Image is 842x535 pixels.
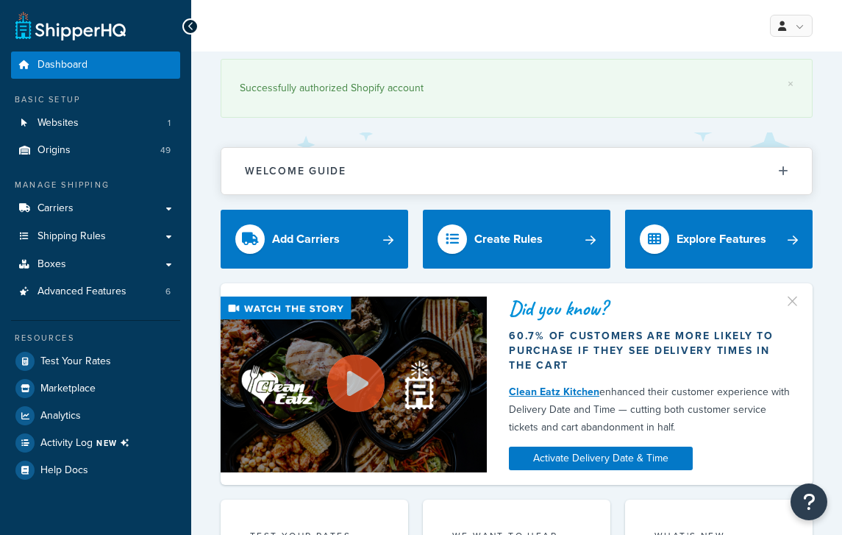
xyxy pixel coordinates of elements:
[11,348,180,375] a: Test Your Rates
[509,298,791,319] div: Did you know?
[38,59,88,71] span: Dashboard
[38,286,126,298] span: Advanced Features
[11,223,180,250] a: Shipping Rules
[40,433,135,453] span: Activity Log
[11,375,180,402] a: Marketplace
[11,430,180,456] li: [object Object]
[221,297,487,472] img: Video thumbnail
[11,110,180,137] a: Websites1
[38,258,66,271] span: Boxes
[165,286,171,298] span: 6
[11,251,180,278] a: Boxes
[423,210,610,269] a: Create Rules
[509,447,693,470] a: Activate Delivery Date & Time
[40,464,88,477] span: Help Docs
[11,137,180,164] a: Origins49
[168,117,171,130] span: 1
[272,229,340,249] div: Add Carriers
[11,430,180,456] a: Activity LogNEW
[38,202,74,215] span: Carriers
[221,210,408,269] a: Add Carriers
[38,117,79,130] span: Websites
[11,457,180,483] a: Help Docs
[40,410,81,422] span: Analytics
[11,137,180,164] li: Origins
[11,278,180,305] a: Advanced Features6
[11,278,180,305] li: Advanced Features
[11,403,180,429] a: Analytics
[474,229,543,249] div: Create Rules
[509,329,791,373] div: 60.7% of customers are more likely to purchase if they see delivery times in the cart
[221,148,812,194] button: Welcome Guide
[11,195,180,222] a: Carriers
[160,144,171,157] span: 49
[11,332,180,344] div: Resources
[11,52,180,79] a: Dashboard
[40,355,111,368] span: Test Your Rates
[677,229,766,249] div: Explore Features
[11,110,180,137] li: Websites
[625,210,813,269] a: Explore Features
[38,230,106,243] span: Shipping Rules
[509,383,791,436] div: enhanced their customer experience with Delivery Date and Time — cutting both customer service ti...
[11,93,180,106] div: Basic Setup
[96,437,135,449] span: NEW
[788,78,793,90] a: ×
[11,179,180,191] div: Manage Shipping
[240,78,793,99] div: Successfully authorized Shopify account
[509,384,599,400] a: Clean Eatz Kitchen
[40,383,96,395] span: Marketplace
[245,166,346,177] h2: Welcome Guide
[38,144,71,157] span: Origins
[791,483,827,520] button: Open Resource Center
